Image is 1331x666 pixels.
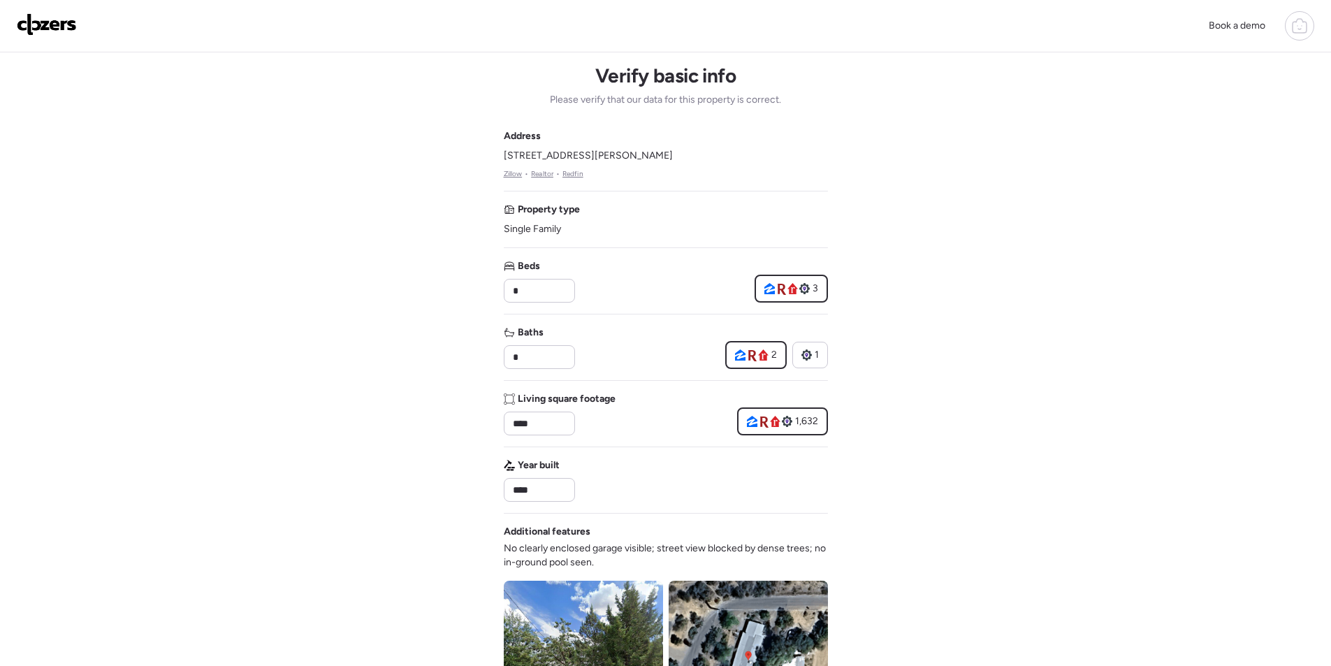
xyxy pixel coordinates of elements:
[17,13,77,36] img: Logo
[518,392,616,406] span: Living square footage
[771,348,777,362] span: 2
[595,64,736,87] h1: Verify basic info
[518,203,580,217] span: Property type
[504,168,523,180] a: Zillow
[795,414,818,428] span: 1,632
[813,282,818,296] span: 3
[525,168,528,180] span: •
[504,542,828,570] span: No clearly enclosed garage visible; street view blocked by dense trees; no in-ground pool seen.
[504,129,541,143] span: Address
[518,326,544,340] span: Baths
[562,168,583,180] a: Redfin
[556,168,560,180] span: •
[815,348,819,362] span: 1
[504,525,590,539] span: Additional features
[518,458,560,472] span: Year built
[531,168,553,180] a: Realtor
[518,259,540,273] span: Beds
[1209,20,1265,31] span: Book a demo
[504,222,561,236] span: Single Family
[550,93,781,107] span: Please verify that our data for this property is correct.
[504,149,673,163] span: [STREET_ADDRESS][PERSON_NAME]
